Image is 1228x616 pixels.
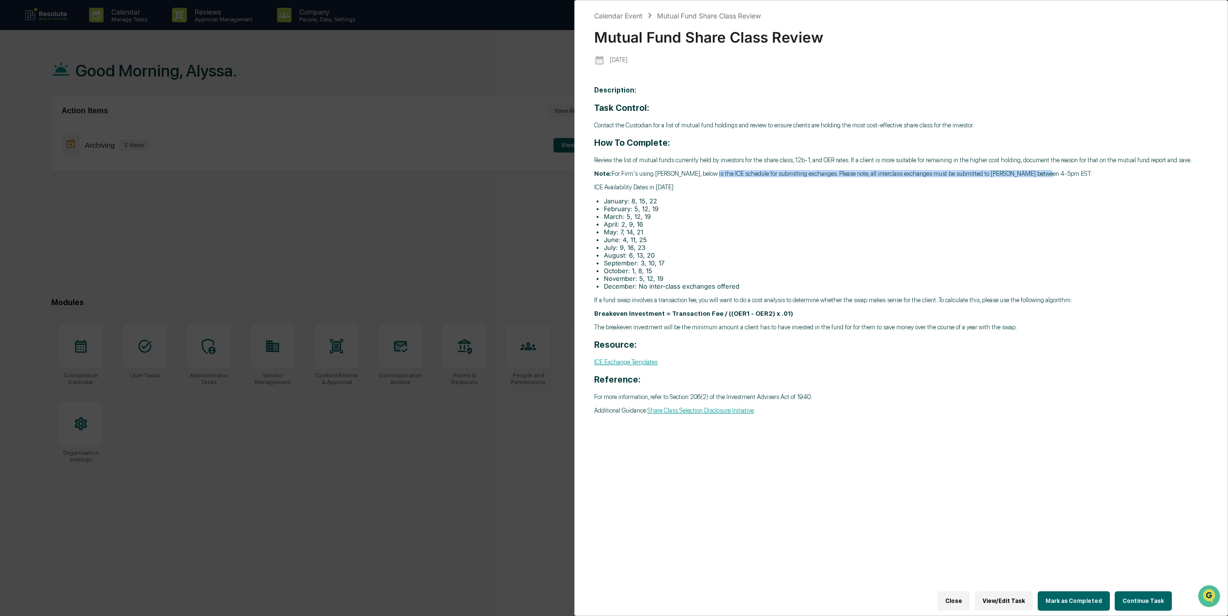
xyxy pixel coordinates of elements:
[19,123,62,132] span: Preclearance
[165,77,176,89] button: Start new chat
[66,119,124,136] a: 🗄️Attestations
[657,12,761,20] div: Mutual Fund Share Class Review
[604,259,1208,267] li: September: 3, 10, 17
[604,282,1208,290] li: December: No inter-class exchanges offered
[594,138,670,148] strong: How To Complete:
[610,56,628,63] p: [DATE]
[594,393,1208,400] p: For more information, refer to Section 206(2) of the Investment Advisers Act of 1940.
[604,275,1208,282] li: November: 5, 12, 19
[10,142,17,150] div: 🔎
[1038,591,1110,611] button: Mark as Completed
[604,220,1208,228] li: April: 2, 9, 16
[594,103,649,113] strong: Task Control:
[594,156,1208,164] p: Review the list of mutual funds currently held by investors for the share class, 12b-1, and OER r...
[594,21,1208,46] div: Mutual Fund Share Class Review
[33,84,123,92] div: We're available if you need us!
[70,123,78,131] div: 🗄️
[594,170,1208,177] p: For Firm's using [PERSON_NAME], below is the ICE schedule for submitting exchanges. Please note, ...
[594,310,793,317] strong: Breakeven Investment = Transaction Fee / ((OER1 - OER2) x .01)
[604,267,1208,275] li: October: 1, 8, 15
[33,75,159,84] div: Start new chat
[594,323,1208,331] p: The breakeven investment will be the minimum amount a client has to have invested in the fund for...
[1197,584,1223,610] iframe: Open customer support
[594,374,641,385] strong: Reference:
[594,86,636,94] b: Description:
[6,119,66,136] a: 🖐️Preclearance
[594,339,637,350] strong: Resource:
[937,591,970,611] button: Close
[594,407,1208,414] p: Additional Guidance:
[96,165,117,172] span: Pylon
[594,358,658,366] a: ICE Exchange Templates
[647,407,754,414] a: Share Class Selection Disclosure Initiative
[604,197,1208,205] li: January: 8, 15, 22
[594,296,1208,304] p: If a fund swap involves a transaction fee, you will want to do a cost analysis to determine wheth...
[6,137,65,154] a: 🔎Data Lookup
[604,228,1208,236] li: May: 7, 14, 21
[10,21,176,36] p: How can we help?
[1115,591,1172,611] button: Continue Task
[10,123,17,131] div: 🖐️
[604,251,1208,259] li: August: 6, 13, 20
[594,122,1208,129] p: Contact the Custodian for a list of mutual fund holdings and review to ensure clients are holding...
[80,123,120,132] span: Attestations
[594,184,1208,191] p: ICE Availability Dates in [DATE]
[975,591,1033,611] button: View/Edit Task
[604,213,1208,220] li: March: 5, 12, 19
[604,236,1208,244] li: June: 4, 11, 25
[594,12,643,20] div: Calendar Event
[604,244,1208,251] li: July: 9, 16, 23
[19,141,61,151] span: Data Lookup
[594,170,612,177] strong: Note:
[604,205,1208,213] li: February: 5, 12, 19
[68,164,117,172] a: Powered byPylon
[10,75,27,92] img: 1746055101610-c473b297-6a78-478c-a979-82029cc54cd1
